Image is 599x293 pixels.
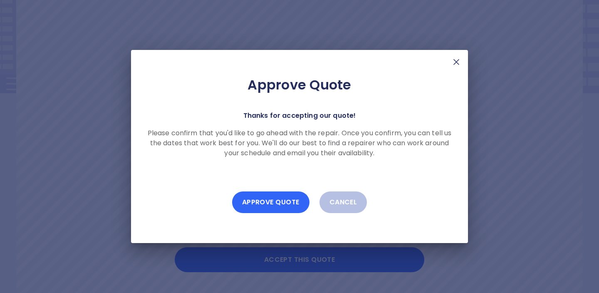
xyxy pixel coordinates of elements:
button: Approve Quote [232,191,309,213]
img: X Mark [451,57,461,67]
p: Thanks for accepting our quote! [243,110,356,122]
p: Please confirm that you'd like to go ahead with the repair. Once you confirm, you can tell us the... [144,128,455,158]
h2: Approve Quote [144,77,455,93]
button: Cancel [319,191,367,213]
